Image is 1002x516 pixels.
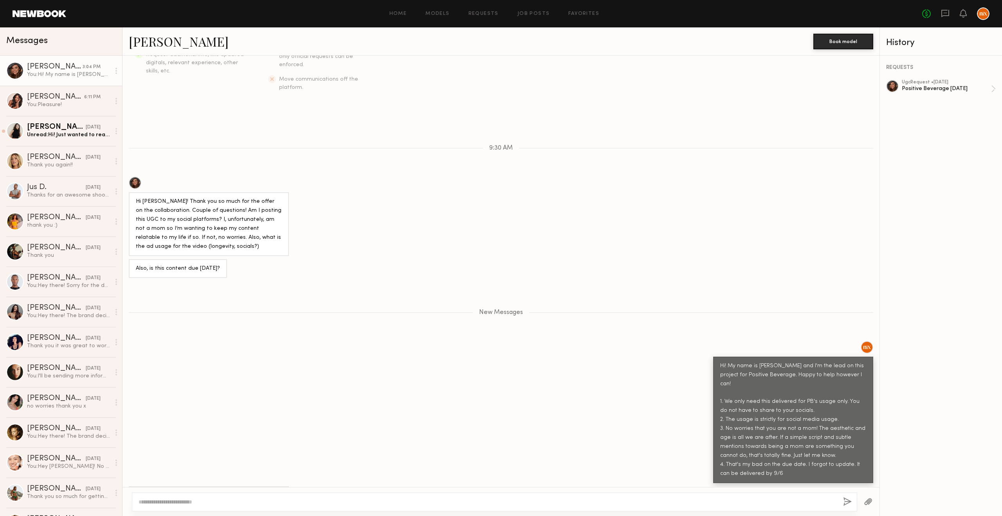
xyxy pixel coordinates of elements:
[27,161,110,169] div: Thank you again!!
[27,252,110,259] div: Thank you
[86,425,101,433] div: [DATE]
[86,485,101,493] div: [DATE]
[27,304,86,312] div: [PERSON_NAME]
[568,11,599,16] a: Favorites
[27,342,110,350] div: Thank you it was great to work with you guys
[902,85,991,92] div: Positive Beverage [DATE]
[27,71,110,78] div: You: Hi! My name is [PERSON_NAME] and I'm the lead on this project for Positive Beverage. Happy t...
[27,282,110,289] div: You: Hey there! Sorry for the delay. The brand decided to move forward with a different model, bu...
[146,52,244,74] span: Request additional info, like updated digitals, relevant experience, other skills, etc.
[86,274,101,282] div: [DATE]
[86,335,101,342] div: [DATE]
[86,154,101,161] div: [DATE]
[27,123,86,131] div: [PERSON_NAME]
[27,485,86,493] div: [PERSON_NAME]
[902,80,991,85] div: ugc Request • [DATE]
[6,36,48,45] span: Messages
[489,145,513,152] span: 9:30 AM
[27,244,86,252] div: [PERSON_NAME]
[279,46,378,67] span: Expect verbal commitments to hold - only official requests can be enforced.
[27,433,110,440] div: You: Hey there! The brand decided to move forward with a different model, but we will keep you on...
[27,372,110,380] div: You: I'll be sending more information [DATE]. Have a great rest of your week!
[517,11,550,16] a: Job Posts
[813,38,873,44] a: Book model
[27,101,110,108] div: You: Pleasure!
[27,63,83,71] div: [PERSON_NAME]
[27,402,110,410] div: no worries thank you x
[479,309,523,316] span: New Messages
[136,264,220,273] div: Also, is this content due [DATE]?
[86,244,101,252] div: [DATE]
[27,214,86,222] div: [PERSON_NAME]
[27,364,86,372] div: [PERSON_NAME]
[902,80,996,98] a: ugcRequest •[DATE]Positive Beverage [DATE]
[389,11,407,16] a: Home
[27,493,110,500] div: Thank you so much for getting back to me!
[720,362,866,478] div: Hi! My name is [PERSON_NAME] and I'm the lead on this project for Positive Beverage. Happy to hel...
[469,11,499,16] a: Requests
[86,184,101,191] div: [DATE]
[27,153,86,161] div: [PERSON_NAME]
[86,124,101,131] div: [DATE]
[86,395,101,402] div: [DATE]
[27,131,110,139] div: Unread: Hi! Just wanted to reach out to notify you that I am back in town and would love to work ...
[27,425,86,433] div: [PERSON_NAME]
[83,63,101,71] div: 3:04 PM
[27,463,110,470] div: You: Hey [PERSON_NAME]! No worries at all. The brand decided to move forward with a different mod...
[425,11,449,16] a: Models
[27,312,110,319] div: You: Hey there! The brand decided to move forward with a different model, but we will keep you on...
[27,191,110,199] div: Thanks for an awesome shoot! Cant wait to make it happen again!
[886,65,996,70] div: REQUESTS
[136,197,282,251] div: Hi [PERSON_NAME]! Thank you so much for the offer on the collaboration. Couple of questions! Am I...
[27,184,86,191] div: Jus D.
[129,33,229,50] a: [PERSON_NAME]
[27,222,110,229] div: thank you :)
[86,305,101,312] div: [DATE]
[27,334,86,342] div: [PERSON_NAME]
[27,395,86,402] div: [PERSON_NAME]
[813,34,873,49] button: Book model
[86,214,101,222] div: [DATE]
[886,38,996,47] div: History
[86,455,101,463] div: [DATE]
[279,77,358,90] span: Move communications off the platform.
[27,455,86,463] div: [PERSON_NAME]
[86,365,101,372] div: [DATE]
[27,274,86,282] div: [PERSON_NAME]
[84,94,101,101] div: 6:11 PM
[27,93,84,101] div: [PERSON_NAME]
